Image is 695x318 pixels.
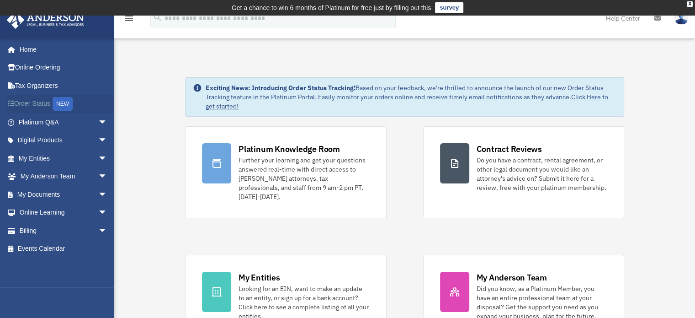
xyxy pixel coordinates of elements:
div: My Anderson Team [477,272,547,283]
a: menu [123,16,134,24]
a: Platinum Q&Aarrow_drop_down [6,113,121,131]
a: Order StatusNEW [6,95,121,113]
a: Events Calendar [6,240,121,258]
i: menu [123,13,134,24]
div: NEW [53,97,73,111]
span: arrow_drop_down [98,149,117,168]
a: My Entitiesarrow_drop_down [6,149,121,167]
div: Further your learning and get your questions answered real-time with direct access to [PERSON_NAM... [239,156,369,201]
div: Do you have a contract, rental agreement, or other legal document you would like an attorney's ad... [477,156,607,192]
div: close [687,1,693,7]
span: arrow_drop_down [98,204,117,222]
a: Platinum Knowledge Room Further your learning and get your questions answered real-time with dire... [185,126,386,218]
span: arrow_drop_down [98,221,117,240]
span: arrow_drop_down [98,167,117,186]
div: My Entities [239,272,280,283]
a: Home [6,40,117,59]
a: survey [435,2,463,13]
a: Contract Reviews Do you have a contract, rental agreement, or other legal document you would like... [423,126,624,218]
img: Anderson Advisors Platinum Portal [4,11,87,29]
a: Billingarrow_drop_down [6,221,121,240]
img: User Pic [674,11,688,25]
a: Online Ordering [6,59,121,77]
i: search [153,12,163,22]
a: Online Learningarrow_drop_down [6,204,121,222]
a: Click Here to get started! [206,93,608,110]
a: My Anderson Teamarrow_drop_down [6,167,121,186]
div: Contract Reviews [477,143,542,155]
span: arrow_drop_down [98,131,117,150]
span: arrow_drop_down [98,113,117,132]
a: Tax Organizers [6,76,121,95]
strong: Exciting News: Introducing Order Status Tracking! [206,84,355,92]
a: My Documentsarrow_drop_down [6,185,121,204]
div: Get a chance to win 6 months of Platinum for free just by filling out this [232,2,431,13]
div: Based on your feedback, we're thrilled to announce the launch of our new Order Status Tracking fe... [206,83,616,111]
a: Digital Productsarrow_drop_down [6,131,121,150]
div: Platinum Knowledge Room [239,143,340,155]
span: arrow_drop_down [98,185,117,204]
